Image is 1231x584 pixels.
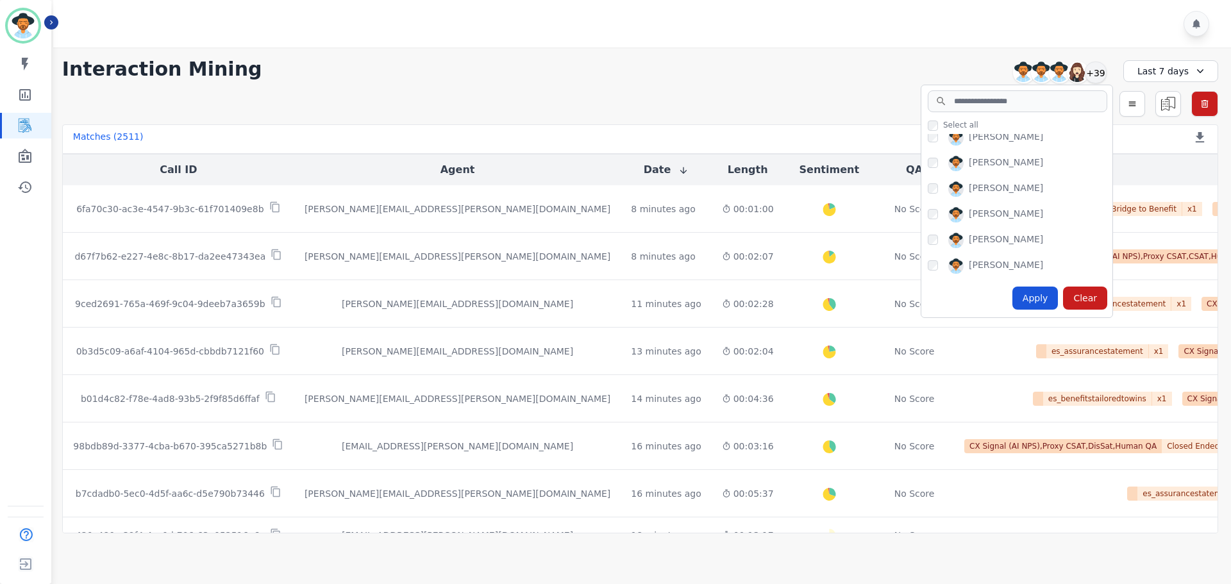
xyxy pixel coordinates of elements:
p: 0b3d5c09-a6af-4104-965d-cbbdb7121f60 [76,345,264,358]
span: Select all [943,120,978,130]
p: 98bdb89d-3377-4cba-b670-395ca5271b8b [73,440,267,453]
div: [PERSON_NAME] [969,258,1043,274]
svg: Interactive chart [808,190,850,232]
div: Chart. Highcharts interactive chart. [808,285,850,327]
p: b01d4c82-f78e-4ad8-93b5-2f9f85d6ffaf [81,392,260,405]
div: Matches ( 2511 ) [73,130,144,148]
svg: Interactive chart [808,333,850,374]
div: [PERSON_NAME][EMAIL_ADDRESS][DOMAIN_NAME] [305,297,610,310]
div: No Score [894,487,935,500]
div: Chart. Highcharts interactive chart. [808,475,850,517]
div: 00:05:37 [722,487,774,500]
span: es_assurancestatement [1069,297,1172,311]
div: Chart. Highcharts interactive chart. [808,190,850,232]
div: [PERSON_NAME] [969,130,1043,146]
div: [PERSON_NAME] [969,207,1043,222]
div: [PERSON_NAME] [969,181,1043,197]
div: Apply [1012,287,1059,310]
img: Bordered avatar [8,10,38,41]
div: [PERSON_NAME][EMAIL_ADDRESS][PERSON_NAME][DOMAIN_NAME] [305,487,610,500]
h1: Interaction Mining [62,58,262,81]
div: +39 [1085,62,1107,83]
div: Clear [1063,287,1107,310]
p: 6fa70c30-ac3e-4547-9b3c-61f701409e8b [76,203,264,215]
div: [PERSON_NAME][EMAIL_ADDRESS][DOMAIN_NAME] [305,345,610,358]
div: 00:13:17 [722,529,774,542]
div: No Score [894,440,935,453]
div: 11 minutes ago [631,297,701,310]
span: x 1 [1149,344,1169,358]
div: No Score [894,345,935,358]
span: x 1 [1152,392,1172,406]
p: b7cdadb0-5ec0-4d5f-aa6c-d5e790b73446 [76,487,265,500]
div: [PERSON_NAME] [969,233,1043,248]
div: 00:04:36 [722,392,774,405]
button: Agent [440,162,475,178]
div: No Score [894,250,935,263]
div: 13 minutes ago [631,345,701,358]
div: [EMAIL_ADDRESS][PERSON_NAME][DOMAIN_NAME] [305,529,610,542]
button: Call ID [160,162,197,178]
div: 00:01:00 [722,203,774,215]
div: No Score [894,203,935,215]
p: 9ced2691-765a-469f-9c04-9deeb7a3659b [75,297,265,310]
div: Chart. Highcharts interactive chart. [808,333,850,374]
div: [EMAIL_ADDRESS][PERSON_NAME][DOMAIN_NAME] [305,440,610,453]
p: 420c480c-39f4-4cc0-b706-63e052516e6c [76,529,265,542]
div: [PERSON_NAME][EMAIL_ADDRESS][PERSON_NAME][DOMAIN_NAME] [305,250,610,263]
div: 14 minutes ago [631,392,701,405]
button: QA [906,162,923,178]
div: Chart. Highcharts interactive chart. [808,380,850,422]
svg: Interactive chart [808,285,850,327]
div: Chart. Highcharts interactive chart. [808,238,850,279]
button: Length [728,162,768,178]
div: 00:02:07 [722,250,774,263]
div: 8 minutes ago [631,203,696,215]
div: [PERSON_NAME][EMAIL_ADDRESS][PERSON_NAME][DOMAIN_NAME] [305,203,610,215]
span: CX Signal (AI NPS),Proxy CSAT,DisSat,Human QA [964,439,1162,453]
div: No Score [894,529,935,542]
div: Last 7 days [1123,60,1218,82]
p: d67f7b62-e227-4e8c-8b17-da2ee47343ea [74,250,265,263]
div: 00:03:16 [722,440,774,453]
span: Bridge to Benefit [1106,202,1182,216]
div: [PERSON_NAME][EMAIL_ADDRESS][PERSON_NAME][DOMAIN_NAME] [305,392,610,405]
div: Chart. Highcharts interactive chart. [808,428,850,469]
div: No Score [894,392,935,405]
div: [PERSON_NAME] [969,156,1043,171]
div: 18 minutes ago [631,529,701,542]
div: 8 minutes ago [631,250,696,263]
div: 00:02:04 [722,345,774,358]
svg: Interactive chart [808,428,850,469]
span: x 1 [1182,202,1202,216]
div: No Score [894,297,935,310]
span: x 1 [1171,297,1191,311]
div: 16 minutes ago [631,487,701,500]
div: 00:02:28 [722,297,774,310]
svg: Interactive chart [808,380,850,422]
span: es_benefitstailoredtowins [1043,392,1152,406]
svg: Interactive chart [808,238,850,279]
div: 16 minutes ago [631,440,701,453]
span: es_assurancestatement [1046,344,1149,358]
button: Sentiment [800,162,859,178]
svg: Interactive chart [808,475,850,517]
button: Date [644,162,689,178]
